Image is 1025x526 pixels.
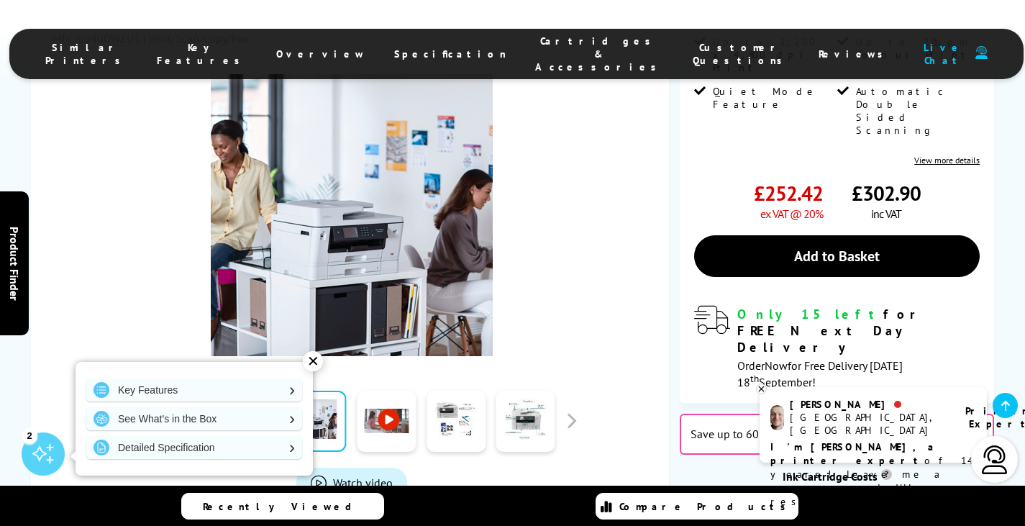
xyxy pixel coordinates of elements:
[211,74,493,356] img: Brother MFC-J6940DW Thumbnail
[770,440,976,509] p: of 14 years! Leave me a message and I'll respond ASAP
[596,493,798,520] a: Compare Products
[737,358,903,389] span: Order for Free Delivery [DATE] 18 September!
[333,476,393,490] span: Watch video
[770,440,938,467] b: I'm [PERSON_NAME], a printer expert
[754,180,823,207] span: £252.42
[276,47,365,60] span: Overview
[790,398,947,411] div: [PERSON_NAME]
[303,351,323,371] div: ✕
[86,378,302,402] a: Key Features
[737,306,883,322] span: Only 15 left
[296,468,407,498] a: Product_All_Videos
[856,85,978,137] span: Automatic Double Sided Scanning
[770,405,784,430] img: ashley-livechat.png
[394,47,506,60] span: Specification
[86,436,302,459] a: Detailed Specification
[765,358,788,373] span: Now
[535,35,664,73] span: Cartridges & Accessories
[7,226,22,300] span: Product Finder
[203,500,366,513] span: Recently Viewed
[694,235,980,277] a: Add to Basket
[693,41,790,67] span: Customer Questions
[871,207,901,221] span: inc VAT
[694,306,980,389] div: modal_delivery
[919,41,968,67] span: Live Chat
[737,306,980,355] div: for FREE Next Day Delivery
[819,47,890,60] span: Reviews
[86,407,302,430] a: See What's in the Box
[750,372,759,385] sup: th
[619,500,793,513] span: Compare Products
[181,493,384,520] a: Recently Viewed
[975,46,988,60] img: user-headset-duotone.svg
[713,85,834,111] span: Quiet Mode Feature
[914,155,980,165] a: View more details
[980,445,1009,474] img: user-headset-light.svg
[157,41,247,67] span: Key Features
[45,41,128,67] span: Similar Printers
[691,427,880,441] span: Save up to 60% on a subscription plan
[790,411,947,437] div: [GEOGRAPHIC_DATA], [GEOGRAPHIC_DATA]
[22,427,37,443] div: 2
[852,180,921,207] span: £302.90
[760,207,823,221] span: ex VAT @ 20%
[680,469,994,484] div: Ink Cartridge Costs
